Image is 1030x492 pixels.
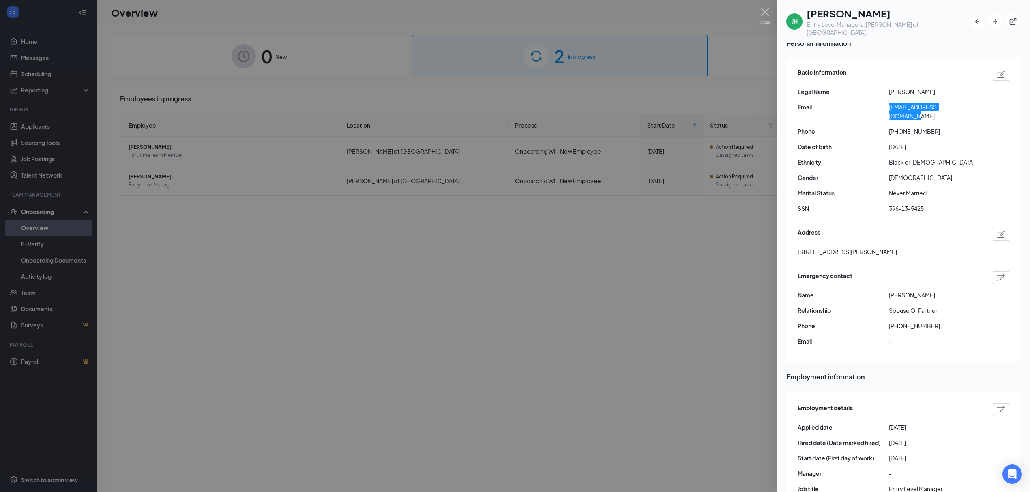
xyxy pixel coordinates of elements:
[798,438,889,447] span: Hired date (Date marked hired)
[798,158,889,167] span: Ethnicity
[798,453,889,462] span: Start date (First day of work)
[807,6,970,20] h1: [PERSON_NAME]
[798,321,889,330] span: Phone
[889,103,980,120] span: [EMAIL_ADDRESS][DOMAIN_NAME]
[889,173,980,182] span: [DEMOGRAPHIC_DATA]
[889,306,980,315] span: Spouse Or Partner
[807,20,970,36] div: Entry Level Manager at [PERSON_NAME] of [GEOGRAPHIC_DATA]
[889,321,980,330] span: [PHONE_NUMBER]
[973,17,981,26] svg: ArrowLeftNew
[798,291,889,299] span: Name
[786,372,1020,382] span: Employment information
[889,87,980,96] span: [PERSON_NAME]
[798,188,889,197] span: Marital Status
[798,306,889,315] span: Relationship
[798,87,889,96] span: Legal Name
[786,38,1020,48] span: Personal information
[798,142,889,151] span: Date of Birth
[798,271,852,284] span: Emergency contact
[889,469,980,478] span: -
[798,337,889,346] span: Email
[889,142,980,151] span: [DATE]
[889,438,980,447] span: [DATE]
[798,228,820,241] span: Address
[889,291,980,299] span: [PERSON_NAME]
[798,173,889,182] span: Gender
[798,423,889,432] span: Applied date
[889,337,980,346] span: -
[798,103,889,111] span: Email
[889,127,980,136] span: [PHONE_NUMBER]
[798,469,889,478] span: Manager
[798,204,889,213] span: SSN
[798,247,897,256] span: [STREET_ADDRESS][PERSON_NAME]
[889,158,980,167] span: Black or [DEMOGRAPHIC_DATA]
[792,17,798,26] div: JH
[988,14,1002,29] button: ArrowRight
[889,423,980,432] span: [DATE]
[970,14,985,29] button: ArrowLeftNew
[1006,14,1020,29] button: ExternalLink
[1009,17,1017,26] svg: ExternalLink
[889,204,980,213] span: 396-13-5425
[1002,464,1022,484] div: Open Intercom Messenger
[991,17,999,26] svg: ArrowRight
[889,453,980,462] span: [DATE]
[889,188,980,197] span: Never Married
[798,68,846,81] span: Basic information
[798,403,853,416] span: Employment details
[798,127,889,136] span: Phone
